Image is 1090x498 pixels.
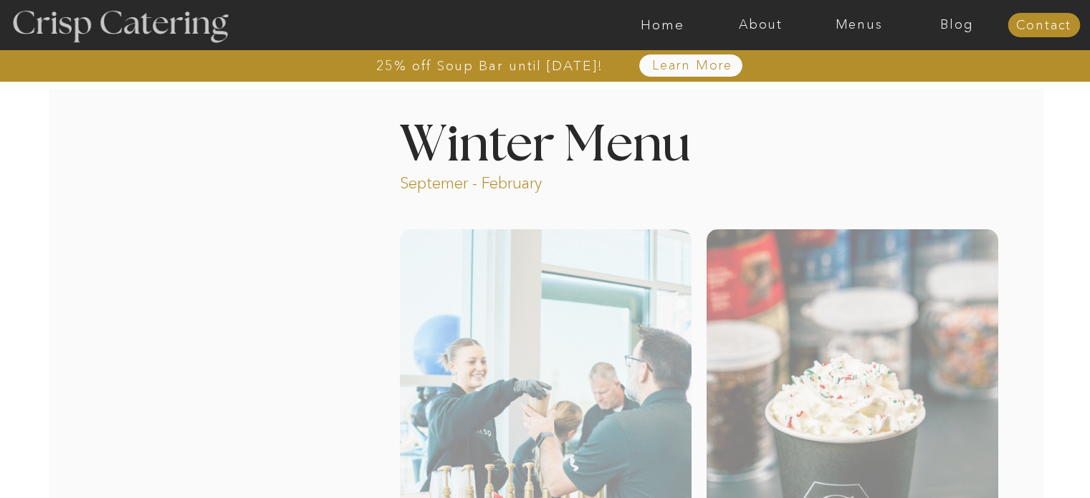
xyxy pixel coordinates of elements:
a: Blog [908,18,1006,32]
a: Home [613,18,712,32]
h1: Winter Menu [346,120,745,163]
a: About [712,18,810,32]
p: Septemer - February [400,173,597,189]
a: Learn More [619,59,766,73]
a: Contact [1008,19,1080,33]
a: Menus [810,18,908,32]
a: 25% off Soup Bar until [DATE]! [325,59,655,73]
